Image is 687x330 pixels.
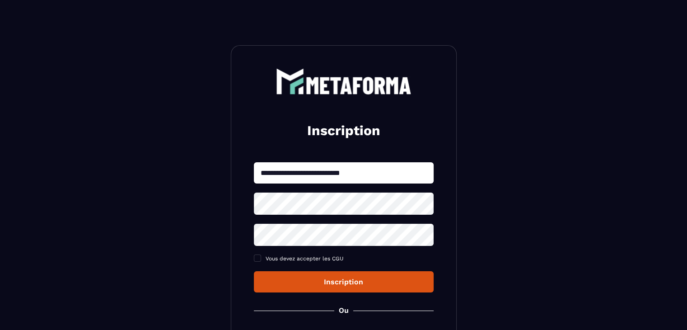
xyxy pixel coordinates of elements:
p: Ou [339,306,349,315]
button: Inscription [254,271,434,292]
div: Inscription [261,278,426,286]
a: logo [254,68,434,94]
img: logo [276,68,411,94]
span: Vous devez accepter les CGU [266,255,344,262]
h2: Inscription [265,122,423,140]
